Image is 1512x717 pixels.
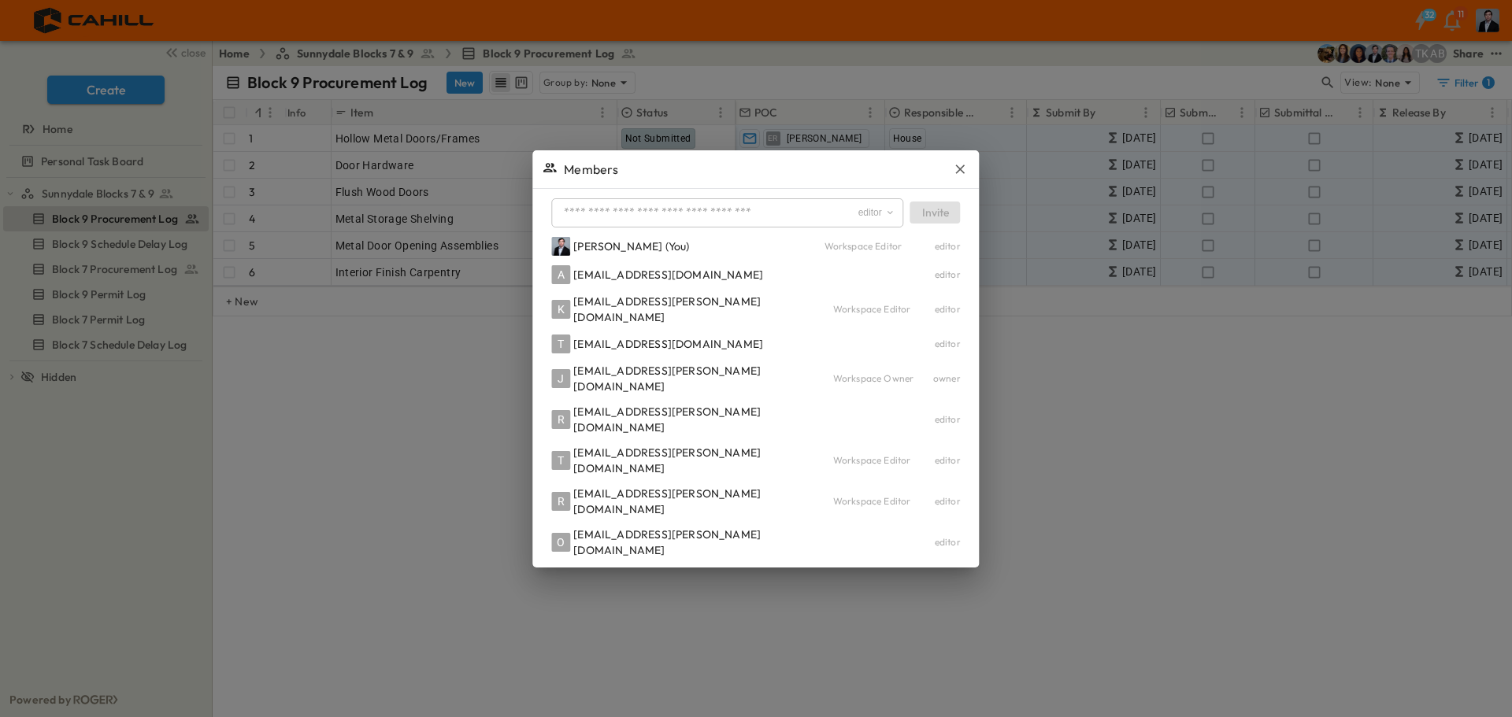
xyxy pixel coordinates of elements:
[551,492,570,511] div: R
[551,369,570,388] div: J
[857,205,898,220] button: area-role
[935,495,961,508] div: editor
[833,495,935,508] div: Workspace Editor
[833,454,935,467] div: Workspace Editor
[573,294,832,325] div: [EMAIL_ADDRESS][PERSON_NAME][DOMAIN_NAME]
[573,445,832,476] div: [EMAIL_ADDRESS][PERSON_NAME][DOMAIN_NAME]
[573,336,763,352] div: [EMAIL_ADDRESS][DOMAIN_NAME]
[825,240,935,253] div: Workspace Editor
[573,363,832,394] div: [EMAIL_ADDRESS][PERSON_NAME][DOMAIN_NAME]
[551,410,570,429] div: R
[935,338,961,350] div: editor
[573,267,763,283] div: [EMAIL_ADDRESS][DOMAIN_NAME]
[573,486,832,517] div: [EMAIL_ADDRESS][PERSON_NAME][DOMAIN_NAME]
[551,265,570,284] div: A
[551,334,570,353] div: T
[573,527,832,558] div: [EMAIL_ADDRESS][PERSON_NAME][DOMAIN_NAME]
[573,238,689,254] div: [PERSON_NAME] (You)
[935,413,961,426] div: editor
[935,454,961,467] div: editor
[833,303,935,316] div: Workspace Editor
[551,451,570,470] div: T
[935,240,961,253] div: editor
[833,372,933,385] div: Workspace Owner
[933,372,961,385] div: owner
[935,303,961,316] div: editor
[551,300,570,319] div: K
[935,268,961,281] div: editor
[564,160,618,179] span: Members
[935,536,961,549] div: editor
[551,533,570,552] div: O
[551,237,570,256] img: Profile Picture
[858,206,896,219] div: editor
[573,404,832,435] div: [EMAIL_ADDRESS][PERSON_NAME][DOMAIN_NAME]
